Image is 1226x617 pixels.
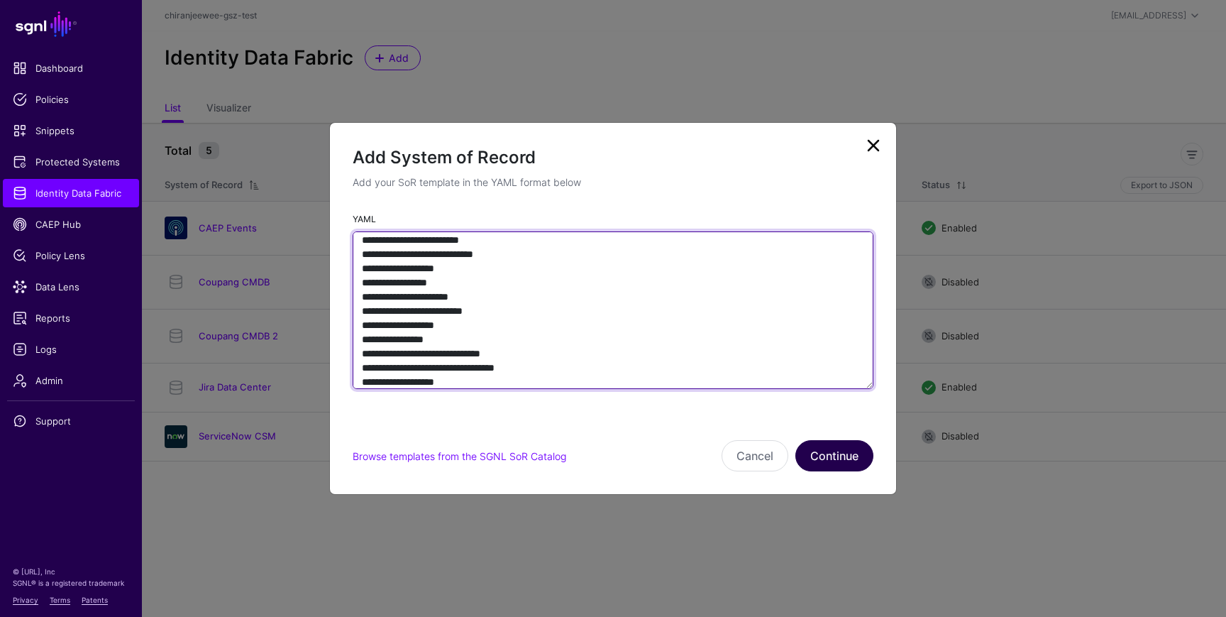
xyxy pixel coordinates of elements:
a: Browse templates from the SGNL SoR Catalog [353,450,566,462]
button: Continue [795,440,873,471]
label: YAML [353,213,376,226]
button: Cancel [722,440,788,471]
h2: Add System of Record [353,146,873,170]
p: Add your SoR template in the YAML format below [353,175,873,190]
